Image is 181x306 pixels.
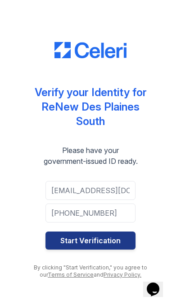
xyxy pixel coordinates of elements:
button: Start Verification [45,232,136,250]
input: Email [45,181,136,200]
iframe: chat widget [143,270,172,297]
a: Privacy Policy. [104,271,141,278]
div: Verify your Identity for ReNew Des Plaines South [27,85,154,129]
div: By clicking "Start Verification," you agree to our and [27,264,154,278]
div: Please have your government-issued ID ready. [44,145,138,167]
img: CE_Logo_Blue-a8612792a0a2168367f1c8372b55b34899dd931a85d93a1a3d3e32e68fde9ad4.png [54,42,127,58]
input: Phone [45,204,136,223]
a: Terms of Service [48,271,94,278]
